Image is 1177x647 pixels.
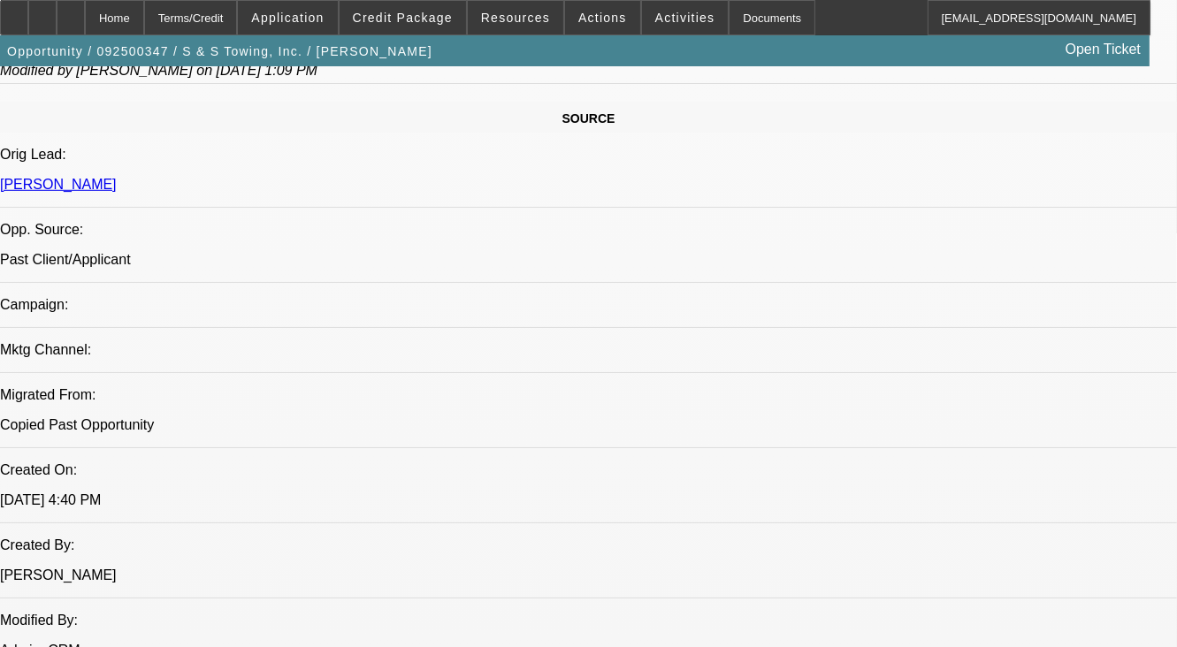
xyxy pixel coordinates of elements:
[1059,34,1148,65] a: Open Ticket
[7,44,432,58] span: Opportunity / 092500347 / S & S Towing, Inc. / [PERSON_NAME]
[578,11,627,25] span: Actions
[353,11,453,25] span: Credit Package
[251,11,324,25] span: Application
[562,111,615,126] span: SOURCE
[238,1,337,34] button: Application
[340,1,466,34] button: Credit Package
[642,1,729,34] button: Activities
[655,11,715,25] span: Activities
[481,11,550,25] span: Resources
[468,1,563,34] button: Resources
[565,1,640,34] button: Actions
